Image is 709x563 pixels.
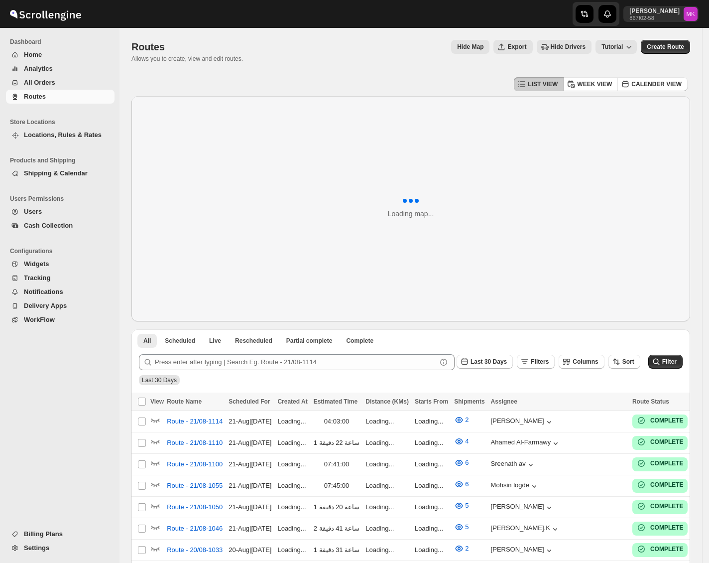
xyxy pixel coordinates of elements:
span: Routes [24,93,46,100]
span: Filter [662,358,677,365]
button: Sort [608,355,640,369]
p: Loading... [415,438,448,448]
p: Loading... [365,417,409,426]
span: Distance (KMs) [365,398,409,405]
span: Last 30 Days [471,358,507,365]
b: COMPLETE [650,417,684,424]
span: Route - 21/08-1055 [167,481,223,491]
button: COMPLETE [636,523,684,533]
div: [PERSON_NAME].K [491,524,560,534]
button: 6 [448,476,474,492]
button: 5 [448,498,474,514]
img: ScrollEngine [8,1,83,26]
span: Scheduled For [229,398,270,405]
button: Route - 21/08-1046 [161,521,229,537]
p: 867f02-58 [629,15,680,21]
span: Route - 21/08-1046 [167,524,223,534]
span: Delivery Apps [24,302,67,309]
button: COMPLETE [636,480,684,490]
button: All Orders [6,76,115,90]
button: Ahamed Al-Farmawy [491,438,561,448]
p: Loading... [415,545,448,555]
p: Loading... [277,502,307,512]
div: 04:03:00 [314,417,360,426]
button: CALENDER VIEW [617,77,688,91]
button: Route - 21/08-1055 [161,478,229,494]
button: Notifications [6,285,115,299]
span: Complete [346,337,373,345]
span: 2 [465,545,469,552]
p: Loading... [277,524,307,534]
button: COMPLETE [636,416,684,425]
span: Columns [573,358,598,365]
p: Loading... [415,502,448,512]
button: WEEK VIEW [563,77,618,91]
button: Route - 21/08-1110 [161,435,229,451]
button: Create Route [641,40,690,54]
button: COMPLETE [636,501,684,511]
div: 07:41:00 [314,459,360,469]
div: Loading map... [388,209,434,219]
span: Hide Drivers [551,43,586,51]
button: Columns [559,355,604,369]
span: All [143,337,151,345]
p: Loading... [365,502,409,512]
button: [PERSON_NAME] [491,503,554,513]
span: Configurations [10,247,115,255]
button: Sreenath av [491,460,536,470]
p: Loading... [365,545,409,555]
b: COMPLETE [650,438,684,445]
button: Settings [6,541,115,555]
p: Loading... [365,459,409,469]
span: Routes [131,41,165,52]
span: Store Locations [10,118,115,126]
p: Loading... [365,524,409,534]
span: Mostafa Khalifa [684,7,698,21]
span: 21-Aug | [DATE] [229,503,271,511]
span: Filters [531,358,549,365]
span: 21-Aug | [DATE] [229,482,271,489]
span: 21-Aug | [DATE] [229,525,271,532]
p: Loading... [415,417,448,426]
p: Loading... [365,481,409,491]
span: Rescheduled [235,337,272,345]
button: Mohsin logde [491,481,539,491]
span: Products and Shipping [10,156,115,164]
button: 4 [448,433,474,449]
span: Scheduled [165,337,195,345]
button: Route - 20/08-1033 [161,542,229,558]
span: View [150,398,164,405]
span: 21-Aug | [DATE] [229,418,271,425]
span: Route Name [167,398,202,405]
span: 5 [465,523,469,531]
button: [PERSON_NAME] [491,546,554,556]
div: 1 ساعة 31 دقيقة [314,545,360,555]
span: WorkFlow [24,316,55,323]
button: Delivery Apps [6,299,115,313]
button: Users [6,205,115,219]
button: [PERSON_NAME] [491,417,554,427]
button: Export [493,40,532,54]
span: Cash Collection [24,222,73,229]
div: 07:45:00 [314,481,360,491]
span: 4 [465,437,469,445]
button: Widgets [6,257,115,271]
p: Loading... [277,459,307,469]
button: LIST VIEW [514,77,564,91]
span: Users Permissions [10,195,115,203]
span: Hide Map [457,43,483,51]
button: Cash Collection [6,219,115,233]
span: Shipping & Calendar [24,169,88,177]
span: Dashboard [10,38,115,46]
button: Route - 21/08-1114 [161,414,229,429]
span: Billing Plans [24,530,63,538]
button: Route - 21/08-1050 [161,499,229,515]
span: Estimated Time [314,398,357,405]
button: Locations, Rules & Rates [6,128,115,142]
button: Hide Drivers [537,40,592,54]
b: COMPLETE [650,481,684,488]
p: Loading... [415,459,448,469]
